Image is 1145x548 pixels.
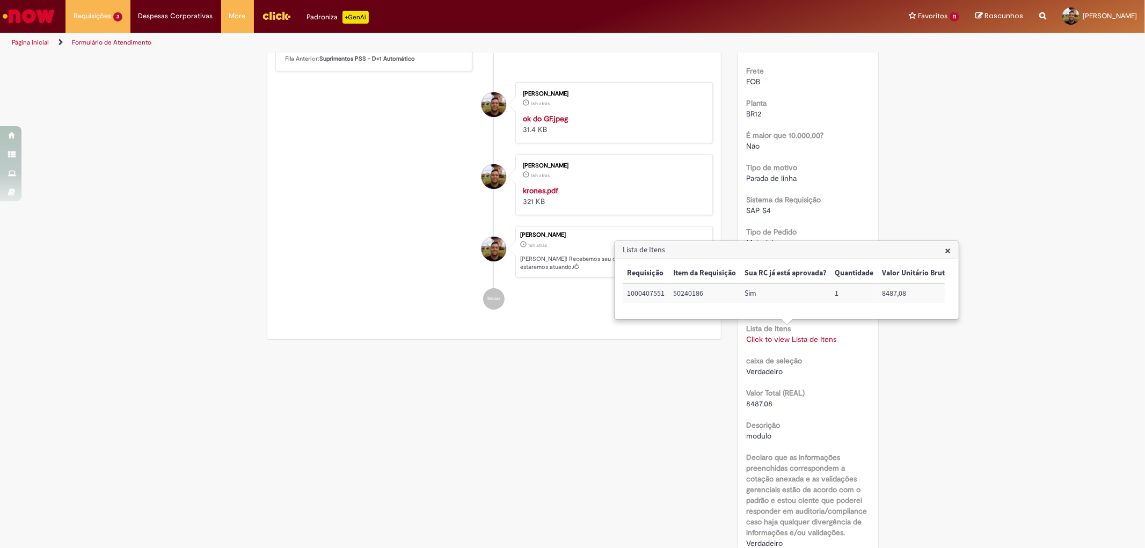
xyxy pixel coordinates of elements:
td: Requisição: 1000407551 [623,283,669,303]
ul: Trilhas de página [8,33,755,53]
div: [PERSON_NAME] [520,232,707,238]
time: 28/08/2025 17:39:37 [531,100,550,107]
span: Verdadeiro [746,538,783,548]
b: Suprimentos PSS - D+1 Automático [320,55,415,63]
b: caixa de seleção [746,356,802,366]
span: [PERSON_NAME] [1083,11,1137,20]
th: Valor Unitário Bruto [878,264,953,283]
li: Raphael Neiva De Sousa [275,226,713,277]
b: Sistema da Requisição [746,195,821,204]
b: Tipo de Pedido [746,227,797,237]
b: Frete [746,66,764,76]
span: BR12 [746,109,761,119]
div: Raphael Neiva De Sousa [482,237,506,261]
td: Item da Requisição: 50240186 [669,283,740,303]
span: Requisições [74,11,111,21]
span: Favoritos [918,11,947,21]
td: Valor Unitário Bruto: 8487,08 [878,283,953,303]
b: Declaro que as informações preenchidas correspondem a cotação anexada e as validações gerenciais ... [746,452,867,537]
div: 321 KB [523,185,702,207]
b: Planta [746,98,767,108]
time: 28/08/2025 17:32:29 [531,172,550,179]
b: Lista de Itens [746,324,791,333]
span: 8487.08 [746,399,772,408]
div: Raphael Neiva De Sousa [482,92,506,117]
a: Rascunhos [975,11,1023,21]
span: 3 [113,12,122,21]
th: Quantidade [830,264,878,283]
th: Item da Requisição [669,264,740,283]
p: +GenAi [342,11,369,24]
span: × [945,243,951,258]
span: Parada de linha [746,173,797,183]
time: 28/08/2025 17:39:41 [528,242,547,249]
div: Padroniza [307,11,369,24]
th: Requisição [623,264,669,283]
span: Material [746,238,773,247]
span: Verdadeiro [746,367,783,376]
div: [PERSON_NAME] [523,91,702,97]
p: [PERSON_NAME]! Recebemos seu chamado R13459647 e em breve estaremos atuando. [520,255,707,272]
span: Despesas Corporativas [138,11,213,21]
td: Quantidade: 1 [830,283,878,303]
h3: Lista de Itens [615,242,958,259]
th: Sua RC já está aprovada? [740,264,830,283]
a: Página inicial [12,38,49,47]
div: Lista de Itens [614,240,959,320]
b: Valor Total (REAL) [746,388,805,398]
div: Raphael Neiva De Sousa [482,164,506,189]
div: 31.4 KB [523,113,702,135]
b: Descrição [746,420,780,430]
td: Sua RC já está aprovada?: Sim [740,283,830,303]
span: Rascunhos [984,11,1023,21]
b: É maior que 10.000,00? [746,130,823,140]
b: Tipo de motivo [746,163,797,172]
span: 11 [950,12,959,21]
img: click_logo_yellow_360x200.png [262,8,291,24]
a: Formulário de Atendimento [72,38,151,47]
span: Não [746,141,760,151]
span: 16h atrás [528,242,547,249]
img: ServiceNow [1,5,56,27]
a: Click to view Lista de Itens [746,334,836,344]
span: 16h atrás [531,172,550,179]
span: More [229,11,246,21]
span: FOB [746,77,760,86]
button: Close [945,245,951,256]
span: 16h atrás [531,100,550,107]
span: modulo [746,431,771,441]
a: krones.pdf [523,186,558,195]
div: [PERSON_NAME] [523,163,702,169]
a: ok do GF.jpeg [523,114,568,123]
span: SAP S4 [746,206,771,215]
